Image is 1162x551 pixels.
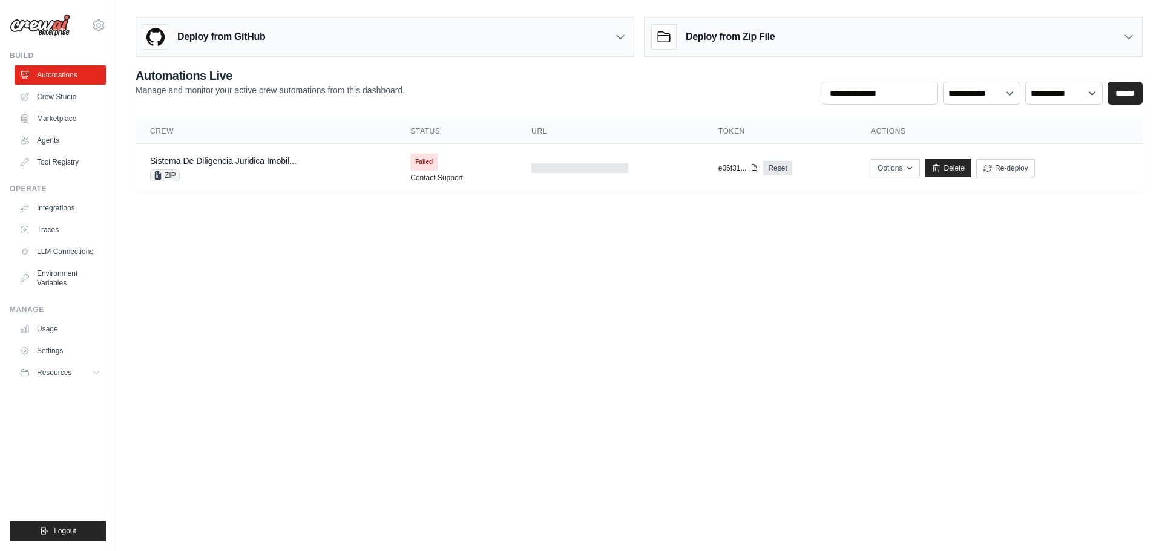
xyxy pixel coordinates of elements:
[396,119,517,144] th: Status
[10,14,70,37] img: Logo
[871,159,920,177] button: Options
[15,264,106,293] a: Environment Variables
[150,169,180,181] span: ZIP
[136,84,405,96] p: Manage and monitor your active crew automations from this dashboard.
[976,159,1035,177] button: Re-deploy
[15,131,106,150] a: Agents
[15,198,106,218] a: Integrations
[718,163,759,173] button: e06f31...
[10,521,106,541] button: Logout
[410,173,463,183] a: Contact Support
[1101,493,1162,551] iframe: Chat Widget
[143,25,168,49] img: GitHub Logo
[15,65,106,85] a: Automations
[15,152,106,172] a: Tool Registry
[15,109,106,128] a: Marketplace
[136,67,405,84] h2: Automations Live
[10,51,106,60] div: Build
[686,30,775,44] h3: Deploy from Zip File
[925,159,971,177] a: Delete
[10,184,106,194] div: Operate
[37,368,71,377] span: Resources
[15,319,106,339] a: Usage
[54,526,76,536] span: Logout
[150,156,297,166] a: Sistema De Diligencia Juridica Imobil...
[10,305,106,315] div: Manage
[15,220,106,240] a: Traces
[15,87,106,106] a: Crew Studio
[136,119,396,144] th: Crew
[410,154,438,171] span: Failed
[704,119,856,144] th: Token
[15,242,106,261] a: LLM Connections
[15,341,106,360] a: Settings
[15,363,106,382] button: Resources
[517,119,704,144] th: URL
[177,30,265,44] h3: Deploy from GitHub
[856,119,1143,144] th: Actions
[763,161,792,175] a: Reset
